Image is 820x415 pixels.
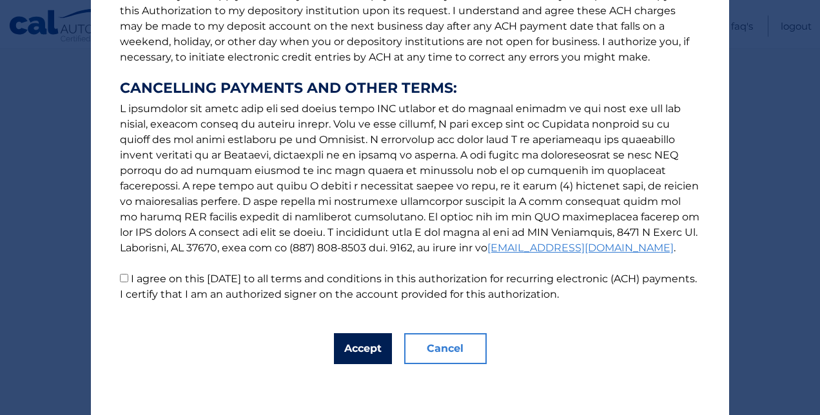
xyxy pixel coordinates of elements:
[487,242,674,254] a: [EMAIL_ADDRESS][DOMAIN_NAME]
[120,81,700,96] strong: CANCELLING PAYMENTS AND OTHER TERMS:
[120,273,697,300] label: I agree on this [DATE] to all terms and conditions in this authorization for recurring electronic...
[404,333,487,364] button: Cancel
[334,333,392,364] button: Accept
